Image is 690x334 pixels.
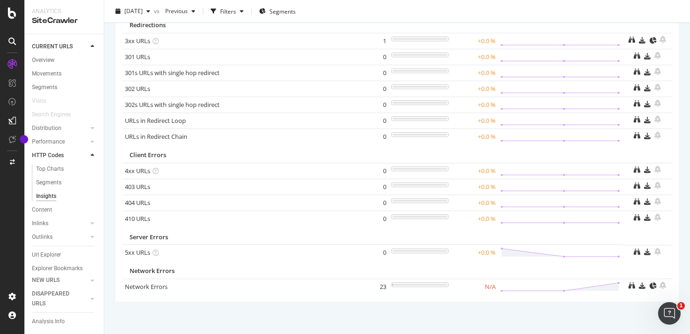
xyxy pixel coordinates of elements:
[36,164,64,174] div: Top Charts
[451,179,498,195] td: +0.0 %
[125,53,150,61] a: 301 URLs
[654,83,661,91] div: bell-plus
[125,182,150,191] a: 403 URLs
[125,198,150,207] a: 404 URLs
[451,49,498,65] td: +0.0 %
[677,302,685,310] span: 1
[32,123,61,133] div: Distribution
[32,137,88,147] a: Performance
[130,233,168,241] span: Server Errors
[451,195,498,211] td: +0.0 %
[351,113,389,129] td: 0
[125,84,150,93] a: 302 URLs
[351,33,389,49] td: 1
[654,213,661,221] div: bell-plus
[32,232,53,242] div: Outlinks
[36,178,61,188] div: Segments
[32,219,88,228] a: Inlinks
[32,264,83,273] div: Explorer Bookmarks
[32,232,88,242] a: Outlinks
[32,69,97,79] a: Movements
[32,250,97,260] a: Url Explorer
[125,214,150,223] a: 410 URLs
[451,245,498,261] td: +0.0 %
[36,191,97,201] a: Insights
[32,137,65,147] div: Performance
[654,115,661,123] div: bell-plus
[36,178,97,188] a: Segments
[351,245,389,261] td: 0
[351,49,389,65] td: 0
[130,21,166,29] span: Redirections
[654,131,661,139] div: bell-plus
[32,317,65,326] div: Analysis Info
[32,205,97,215] a: Content
[125,282,168,291] a: Network Errors
[351,211,389,227] td: 0
[32,264,97,273] a: Explorer Bookmarks
[451,113,498,129] td: +0.0 %
[654,52,661,59] div: bell-plus
[451,65,498,81] td: +0.0 %
[654,166,661,173] div: bell-plus
[32,8,96,15] div: Analytics
[32,151,88,160] a: HTTP Codes
[654,182,661,189] div: bell-plus
[351,279,389,295] td: 23
[154,7,161,15] span: vs
[451,163,498,179] td: +0.0 %
[125,167,150,175] a: 4xx URLs
[32,110,80,120] a: Search Engines
[130,266,175,275] span: Network Errors
[32,55,54,65] div: Overview
[351,163,389,179] td: 0
[32,250,61,260] div: Url Explorer
[451,81,498,97] td: +0.0 %
[255,4,299,19] button: Segments
[451,211,498,227] td: +0.0 %
[125,37,150,45] a: 3xx URLs
[654,197,661,205] div: bell-plus
[32,83,57,92] div: Segments
[32,275,60,285] div: NEW URLS
[32,69,61,79] div: Movements
[32,83,97,92] a: Segments
[451,97,498,113] td: +0.0 %
[125,68,220,77] a: 301s URLs with single hop redirect
[351,97,389,113] td: 0
[207,4,247,19] button: Filters
[125,132,187,141] a: URLs in Redirect Chain
[125,100,220,109] a: 302s URLs with single hop redirect
[654,248,661,255] div: bell-plus
[659,36,666,43] div: bell-plus
[32,317,97,326] a: Analysis Info
[32,275,88,285] a: NEW URLS
[161,7,188,15] span: Previous
[654,99,661,107] div: bell-plus
[32,289,88,309] a: DISAPPEARED URLS
[654,68,661,75] div: bell-plus
[32,110,71,120] div: Search Engines
[351,179,389,195] td: 0
[32,123,88,133] a: Distribution
[659,281,666,289] div: bell-plus
[32,96,55,106] a: Visits
[20,135,28,144] div: Tooltip anchor
[32,219,48,228] div: Inlinks
[32,15,96,26] div: SiteCrawler
[32,42,73,52] div: CURRENT URLS
[351,81,389,97] td: 0
[451,33,498,49] td: +0.0 %
[161,4,199,19] button: Previous
[269,7,296,15] span: Segments
[32,96,46,106] div: Visits
[220,7,236,15] div: Filters
[36,191,56,201] div: Insights
[32,55,97,65] a: Overview
[351,195,389,211] td: 0
[32,289,79,309] div: DISAPPEARED URLS
[125,116,186,125] a: URLs in Redirect Loop
[351,129,389,144] td: 0
[112,4,154,19] button: [DATE]
[658,302,681,325] iframe: Intercom live chat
